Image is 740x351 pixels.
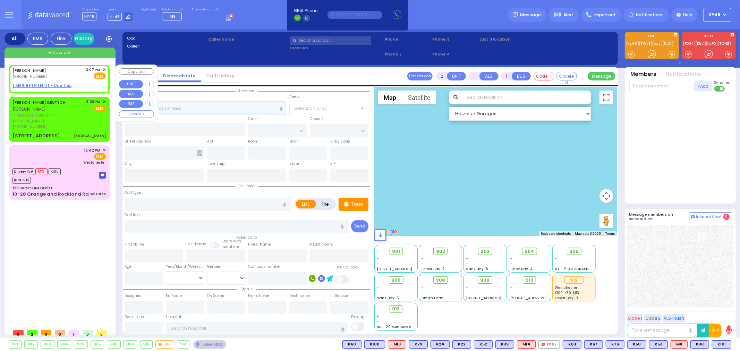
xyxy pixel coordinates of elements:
span: - [377,285,379,290]
label: Use Callback [335,265,359,270]
button: BUS [119,100,143,108]
label: Medic on call [162,8,184,12]
div: BLS [563,340,581,349]
span: - [555,261,557,266]
span: 3:03 PM [87,99,101,104]
label: Lines [108,8,133,12]
label: P First Name [248,242,271,247]
label: Fire [316,200,335,208]
label: KJFD [682,34,736,39]
span: Sanz Bay-5 [377,296,399,301]
div: 910 [141,341,153,348]
span: Status [237,286,256,292]
span: Phone 3 [432,36,477,42]
span: ✕ [103,67,106,73]
span: K100 [49,168,61,175]
div: BLS [649,340,668,349]
span: - [377,290,379,296]
div: BLS [606,340,624,349]
input: Search location here [125,102,286,115]
div: 912 [564,276,584,284]
span: Phone 4 [432,51,477,57]
span: 904 [525,248,534,255]
div: K100 [364,340,385,349]
a: [PERSON_NAME] DEUTSCH [12,100,66,105]
button: ALS [119,90,143,98]
button: BUS [512,72,531,80]
span: 903 [480,248,490,255]
span: ר' [PERSON_NAME]' - ר' [PERSON_NAME] [12,112,84,124]
div: M13 [388,340,406,349]
label: Turn off text [714,85,725,92]
span: KY48 [709,12,721,18]
span: [PHONE_NUMBER] [12,124,47,129]
div: BLS [342,340,362,349]
button: Drag Pegman onto the map to open Street View [599,214,613,228]
label: En Route [166,293,182,299]
div: K39 [495,340,514,349]
label: EMS [296,200,316,208]
div: K101 [712,340,731,349]
u: EMS [96,106,104,111]
span: members [221,244,239,249]
div: K79 [409,340,428,349]
span: 0 [83,330,93,335]
span: 12:42 PM [84,148,101,153]
button: ALS-Rush [663,314,685,323]
label: Cross 2 [310,116,324,122]
span: 0 [96,330,107,335]
span: 0 [55,330,65,335]
button: KY48 [703,8,731,22]
span: K-48 [108,13,122,21]
span: - [377,319,379,324]
span: - [466,290,468,296]
button: Show satellite imagery [402,91,436,104]
label: Back Home [125,314,146,320]
span: M13 [35,168,48,175]
span: EMS [94,153,106,160]
div: K83 [563,340,581,349]
span: 906 [391,277,401,284]
span: Help [683,12,692,18]
span: Notifications [636,12,664,18]
span: - [377,256,379,261]
span: Phone 2 [385,51,430,57]
label: ZIP [330,161,335,166]
div: 908 [107,341,120,348]
button: Show street map [378,91,402,104]
div: [STREET_ADDRESS] [12,132,60,139]
button: Code-1 [534,72,554,80]
input: (000)000-00000 [328,11,382,19]
label: Cad: [127,35,206,41]
span: - [422,285,424,290]
button: 10-4 [709,324,722,337]
div: K38 [690,340,709,349]
span: Send text [714,80,731,85]
label: Hospital [166,314,181,320]
div: K24 [431,340,450,349]
span: - [422,256,424,261]
img: Google [376,227,399,236]
div: Year/Month/Week/Day [166,264,204,269]
button: Toggle fullscreen view [599,91,613,104]
label: Street Address [125,139,152,144]
span: K100, K39, M13 [555,290,579,296]
a: KJFD [706,41,717,46]
span: - [422,261,424,266]
div: BLS [409,340,428,349]
span: Message [520,11,541,18]
label: Fire units on call [192,8,218,12]
button: Map camera controls [599,189,613,203]
span: 910 [526,277,534,284]
span: - [510,256,512,261]
a: FD07 [683,41,695,46]
div: K60 [342,340,362,349]
div: K53 [649,340,668,349]
a: K67 [696,41,706,46]
label: Assigned [125,293,142,299]
label: Pick up [351,314,364,320]
div: M8 [671,340,688,349]
div: BLS [584,340,603,349]
span: Call type [235,183,258,189]
span: - [510,285,512,290]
